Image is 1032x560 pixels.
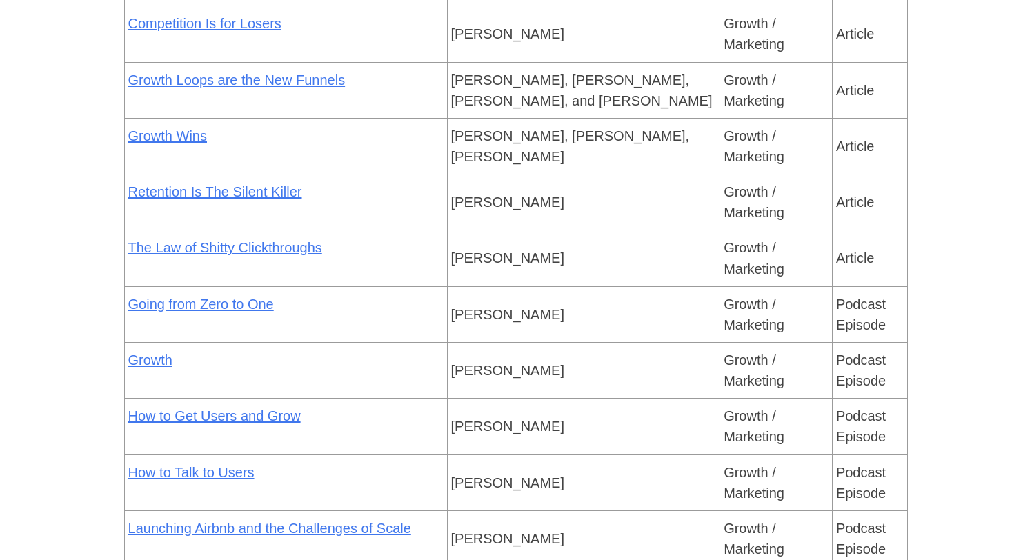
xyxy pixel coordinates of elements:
[836,297,886,332] span: Podcast Episode
[451,72,713,108] span: [PERSON_NAME], [PERSON_NAME], [PERSON_NAME], and [PERSON_NAME]
[451,307,564,322] span: [PERSON_NAME]
[451,419,564,434] span: [PERSON_NAME]
[724,408,784,444] span: Growth / Marketing
[836,139,875,154] span: Article
[724,521,784,557] span: Growth / Marketing
[836,465,886,501] span: Podcast Episode
[128,521,411,536] a: Launching Airbnb and the Challenges of Scale
[451,250,564,266] span: [PERSON_NAME]
[724,72,784,108] span: Growth / Marketing
[724,184,784,220] span: Growth / Marketing
[724,240,784,276] span: Growth / Marketing
[128,72,346,88] a: Growth Loops are the New Funnels
[128,408,301,423] a: How to Get Users and Grow
[836,352,886,388] span: Podcast Episode
[128,352,172,368] a: Growth
[128,128,207,143] a: Growth Wins
[128,240,322,255] a: The Law of Shitty Clickthroughs
[451,128,690,164] span: [PERSON_NAME], [PERSON_NAME], [PERSON_NAME]
[836,521,886,557] span: Podcast Episode
[128,465,255,480] a: How to Talk to Users
[836,408,886,444] span: Podcast Episode
[451,26,564,41] span: [PERSON_NAME]
[451,363,564,378] span: [PERSON_NAME]
[836,26,875,41] span: Article
[128,184,302,199] a: Retention Is The Silent Killer
[128,297,274,312] a: Going from Zero to One
[451,194,564,210] span: [PERSON_NAME]
[724,297,784,332] span: Growth / Marketing
[836,194,875,210] span: Article
[128,16,281,31] a: Competition Is for Losers
[724,465,784,501] span: Growth / Marketing
[836,83,875,98] span: Article
[724,128,784,164] span: Growth / Marketing
[836,250,875,266] span: Article
[451,531,564,546] span: [PERSON_NAME]
[724,352,784,388] span: Growth / Marketing
[724,16,784,52] span: Growth / Marketing
[451,475,564,490] span: [PERSON_NAME]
